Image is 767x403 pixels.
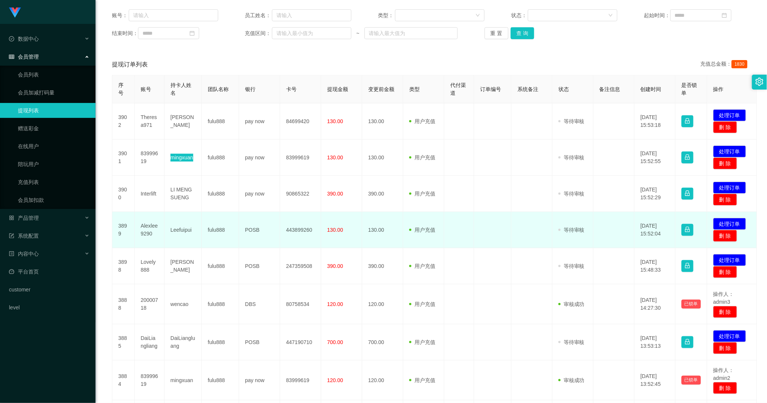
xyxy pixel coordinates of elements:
[202,103,239,140] td: fulu888
[18,121,90,136] a: 赠送彩金
[135,248,165,284] td: Lovely888
[190,31,195,36] i: 图标: calendar
[682,82,697,96] span: 是否锁单
[713,291,734,305] span: 操作人：admin3
[608,13,613,18] i: 图标: down
[362,140,403,176] td: 130.00
[9,300,90,315] a: level
[713,146,746,157] button: 处理订单
[112,212,135,248] td: 3899
[682,188,694,200] button: 图标: lock
[165,212,202,248] td: Leefuipui
[368,86,394,92] span: 变更前金额
[644,12,670,19] span: 起始时间：
[409,118,435,124] span: 用户充值
[112,324,135,360] td: 3885
[409,263,435,269] span: 用户充值
[18,157,90,172] a: 陪玩用户
[485,27,508,39] button: 重 置
[713,182,746,194] button: 处理订单
[409,377,435,383] span: 用户充值
[141,86,151,92] span: 账号
[135,324,165,360] td: DaiLiangliang
[558,154,585,160] span: 等待审核
[409,154,435,160] span: 用户充值
[682,336,694,348] button: 图标: lock
[327,118,343,124] span: 130.00
[245,12,272,19] span: 员工姓名：
[722,13,727,18] i: 图标: calendar
[362,212,403,248] td: 130.00
[280,360,321,400] td: 83999619
[9,36,39,42] span: 数据中心
[239,248,280,284] td: POSB
[450,82,466,96] span: 代付渠道
[286,86,297,92] span: 卡号
[280,103,321,140] td: 84699420
[713,306,737,318] button: 删 除
[635,176,676,212] td: [DATE] 15:52:29
[280,176,321,212] td: 90865322
[202,284,239,324] td: fulu888
[409,227,435,233] span: 用户充值
[245,29,272,37] span: 充值区间：
[129,9,219,21] input: 请输入
[511,27,535,39] button: 查 询
[280,324,321,360] td: 447190710
[118,82,123,96] span: 序号
[112,12,129,19] span: 账号：
[732,60,748,68] span: 1830
[682,151,694,163] button: 图标: lock
[9,251,14,256] i: 图标: profile
[558,263,585,269] span: 等待审核
[713,254,746,266] button: 处理订单
[9,215,14,221] i: 图标: appstore-o
[202,360,239,400] td: fulu888
[245,86,256,92] span: 银行
[18,85,90,100] a: 会员加减打码量
[558,339,585,345] span: 等待审核
[641,86,661,92] span: 创建时间
[599,86,620,92] span: 备注信息
[9,264,90,279] a: 图标: dashboard平台首页
[170,82,191,96] span: 持卡人姓名
[682,224,694,236] button: 图标: lock
[713,330,746,342] button: 处理订单
[9,54,14,59] i: 图标: table
[558,377,585,383] span: 审核成功
[327,339,343,345] span: 700.00
[409,301,435,307] span: 用户充值
[682,300,701,309] button: 已锁单
[208,86,229,92] span: 团队名称
[9,54,39,60] span: 会员管理
[635,360,676,400] td: [DATE] 13:52:45
[362,176,403,212] td: 390.00
[9,233,14,238] i: 图标: form
[202,140,239,176] td: fulu888
[362,284,403,324] td: 120.00
[635,212,676,248] td: [DATE] 15:52:04
[713,218,746,230] button: 处理订单
[112,140,135,176] td: 3901
[9,251,39,257] span: 内容中心
[272,27,351,39] input: 请输入最小值为
[327,191,343,197] span: 390.00
[511,12,528,19] span: 状态：
[682,260,694,272] button: 图标: lock
[635,248,676,284] td: [DATE] 15:48:33
[272,9,351,21] input: 请输入
[239,284,280,324] td: DBS
[165,140,202,176] td: mingxuan
[18,139,90,154] a: 在线用户
[755,78,764,86] i: 图标: setting
[18,175,90,190] a: 充值列表
[112,103,135,140] td: 3902
[165,360,202,400] td: mingxuan
[362,360,403,400] td: 120.00
[713,157,737,169] button: 删 除
[327,301,343,307] span: 120.00
[713,382,737,394] button: 删 除
[280,212,321,248] td: 443899260
[517,86,538,92] span: 系统备注
[635,324,676,360] td: [DATE] 13:53:13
